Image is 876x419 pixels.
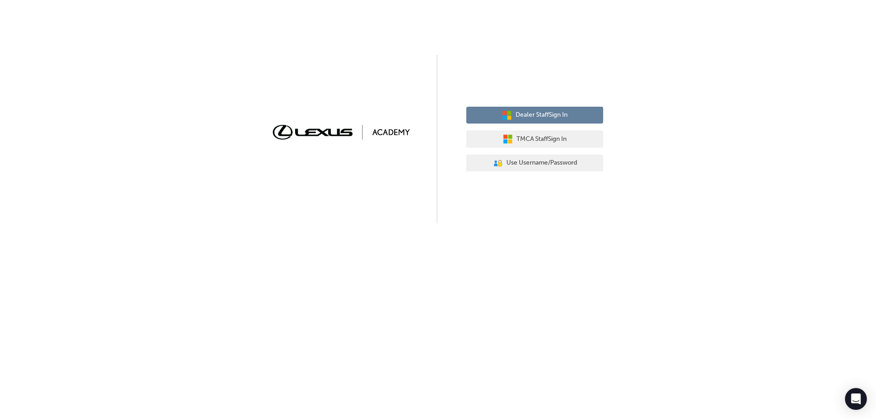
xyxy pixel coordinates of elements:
[466,107,603,124] button: Dealer StaffSign In
[506,158,577,168] span: Use Username/Password
[273,125,410,139] img: Trak
[845,388,867,410] div: Open Intercom Messenger
[516,134,567,145] span: TMCA Staff Sign In
[466,130,603,148] button: TMCA StaffSign In
[466,155,603,172] button: Use Username/Password
[516,110,568,120] span: Dealer Staff Sign In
